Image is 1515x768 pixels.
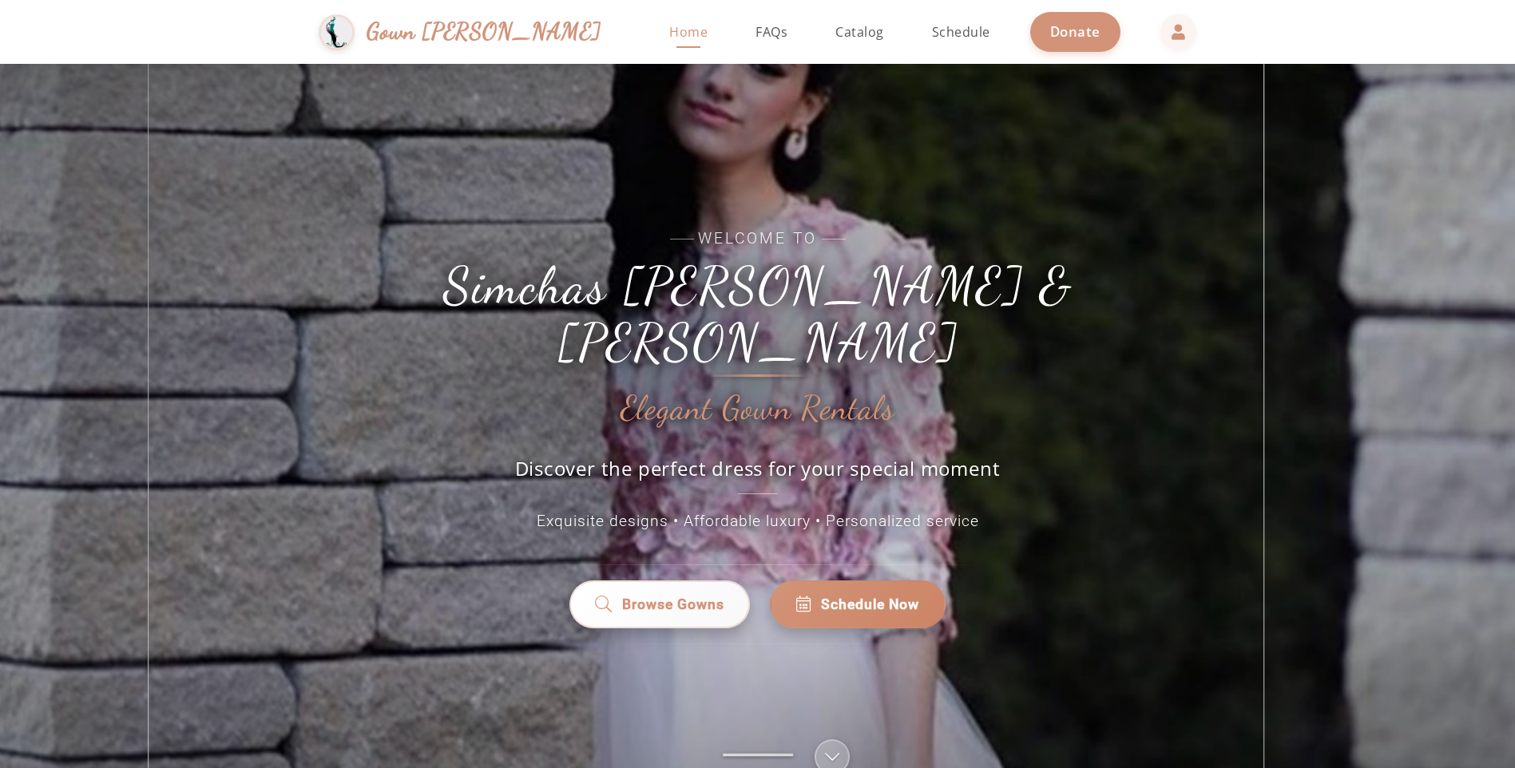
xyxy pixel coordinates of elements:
[622,594,724,615] span: Browse Gowns
[1050,22,1101,41] span: Donate
[932,23,990,41] span: Schedule
[319,14,355,50] img: Gown Gmach Logo
[319,10,617,54] a: Gown [PERSON_NAME]
[821,594,919,615] span: Schedule Now
[1030,12,1120,51] a: Donate
[498,455,1017,494] p: Discover the perfect dress for your special moment
[835,23,884,41] span: Catalog
[399,258,1117,370] h1: Simchas [PERSON_NAME] & [PERSON_NAME]
[669,23,708,41] span: Home
[756,23,787,41] span: FAQs
[399,510,1117,533] p: Exquisite designs • Affordable luxury • Personalized service
[399,228,1117,251] span: Welcome to
[621,390,894,427] h2: Elegant Gown Rentals
[367,14,601,49] span: Gown [PERSON_NAME]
